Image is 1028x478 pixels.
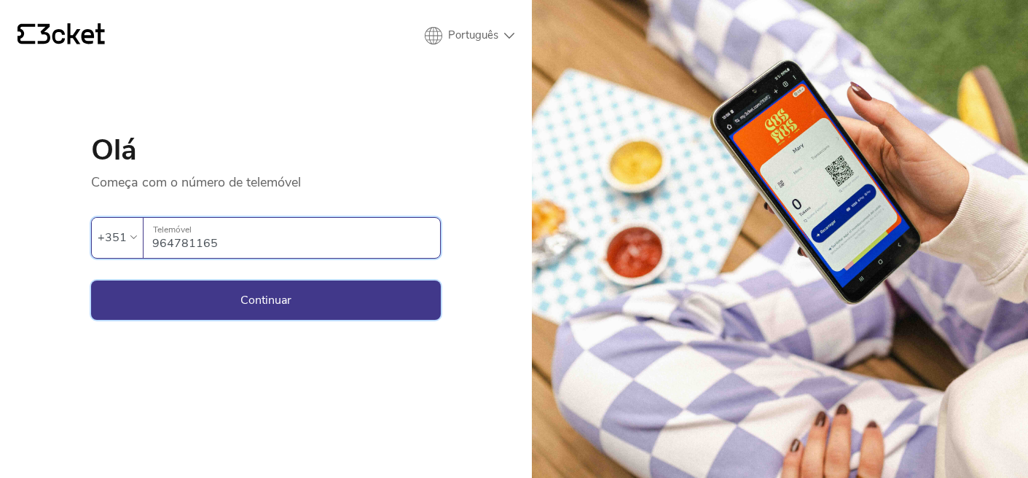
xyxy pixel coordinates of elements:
[91,136,441,165] h1: Olá
[91,281,441,320] button: Continuar
[144,218,440,242] label: Telemóvel
[17,23,105,48] a: {' '}
[91,165,441,191] p: Começa com o número de telemóvel
[152,218,440,258] input: Telemóvel
[98,227,127,248] div: +351
[17,24,35,44] g: {' '}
